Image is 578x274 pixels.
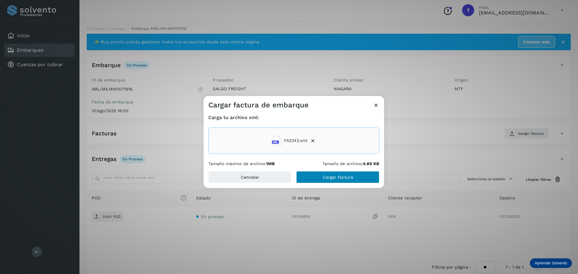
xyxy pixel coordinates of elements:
div: Aprender Solvento [530,258,572,268]
button: Cancelar [208,171,291,183]
h3: Cargar factura de embarque [208,101,309,109]
button: Cargar factura [296,171,379,183]
p: Aprender Solvento [535,261,567,266]
p: Tamaño de archivo: [322,161,379,166]
span: FA2343.xml [284,137,307,144]
p: Tamaño máximo de archivo: [208,161,275,166]
b: 1MB [266,161,275,166]
h4: Carga tu archivo xml: [208,115,379,120]
span: Cargar factura [323,175,353,179]
span: Cancelar [241,175,259,179]
b: 4.89 KB [363,161,379,166]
